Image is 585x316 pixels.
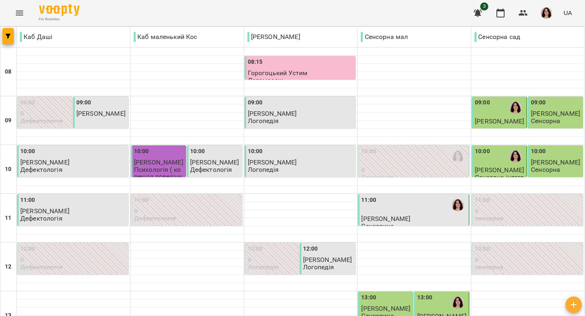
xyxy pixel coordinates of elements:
span: [PERSON_NAME] [248,158,297,166]
p: Дефектологія [20,215,63,222]
span: 3 [480,2,488,11]
p: Сенсорна [531,166,560,173]
label: 12:00 [475,245,490,253]
img: Ольга Крикун [452,199,464,211]
label: 10:00 [475,147,490,156]
p: Логопедія [248,166,279,173]
label: 11:00 [20,196,35,205]
label: 08:15 [248,58,263,67]
button: UA [560,5,575,20]
label: 12:00 [20,245,35,253]
p: 0 [248,256,297,263]
h6: 11 [5,214,11,223]
h6: 09 [5,116,11,125]
span: [PERSON_NAME] [20,207,69,215]
img: Ольга Крикун [452,150,464,162]
span: UA [563,9,572,17]
p: Каб маленький Кос [134,32,197,42]
p: Сенсорика [361,223,394,229]
img: Ольга Крикун [452,297,464,309]
h6: 12 [5,262,11,271]
p: Дефектологія [190,166,232,173]
img: Voopty Logo [39,4,80,16]
p: [PERSON_NAME] [247,32,300,42]
span: [PERSON_NAME] [361,305,410,312]
label: 09:00 [20,98,35,107]
label: 10:00 [190,147,205,156]
button: Menu [10,3,29,23]
p: 0 [134,208,240,214]
img: Ольга Крикун [509,150,522,162]
span: [PERSON_NAME] [361,215,410,223]
p: 0 [20,110,71,117]
p: Сенсорна мал [361,32,408,42]
span: [PERSON_NAME] [134,158,183,166]
p: Сенсорика [361,174,394,181]
p: Логопедія [248,117,279,124]
p: Логомасаж [248,77,283,84]
p: Дефектологія [20,166,63,173]
p: 0 [361,167,467,173]
label: 09:00 [531,98,546,107]
label: 11:00 [361,196,376,205]
p: Сенсорна сад [474,32,520,42]
p: сенсорна [475,215,503,222]
span: [PERSON_NAME] [475,117,524,125]
span: [PERSON_NAME] [190,158,239,166]
label: 12:00 [248,245,263,253]
span: [PERSON_NAME] [531,110,580,117]
p: Дефектологія [20,264,63,271]
h6: 08 [5,67,11,76]
span: [PERSON_NAME] [20,158,69,166]
label: 10:00 [20,147,35,156]
label: 09:00 [248,98,263,107]
label: 11:00 [475,196,490,205]
span: For Business [39,17,80,22]
span: [PERSON_NAME] [531,158,580,166]
label: 10:00 [248,147,263,156]
p: сенсорна [475,264,503,271]
p: Сенсорна інтеграція [475,174,525,188]
span: [PERSON_NAME] [303,256,352,264]
p: Дефектологія [134,215,176,222]
p: Каб Даші [20,32,52,42]
p: 0 [475,208,581,214]
img: 170a41ecacc6101aff12a142c38b6f34.jpeg [541,7,552,19]
p: Психологія ( корекція поведінки) [134,166,184,187]
p: Дефектологія [20,117,63,124]
span: Горогоцький Устим [248,69,308,77]
label: 11:00 [134,196,149,205]
h6: 10 [5,165,11,174]
label: 13:00 [417,293,432,302]
label: 10:00 [531,147,546,156]
label: 10:00 [134,147,149,156]
span: [PERSON_NAME] [76,110,126,117]
p: 0 [20,256,127,263]
label: 09:00 [475,98,490,107]
p: Логопедія [303,264,334,271]
label: 13:00 [361,293,376,302]
p: Логопедія [248,264,279,271]
span: [PERSON_NAME] [475,166,524,174]
span: [PERSON_NAME] [248,110,297,117]
label: 09:00 [76,98,91,107]
label: 12:00 [303,245,318,253]
button: Створити урок [565,297,582,313]
p: Сенсорна [531,117,560,124]
p: 0 [475,256,581,263]
img: Ольга Крикун [509,102,522,114]
label: 10:00 [361,147,376,156]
